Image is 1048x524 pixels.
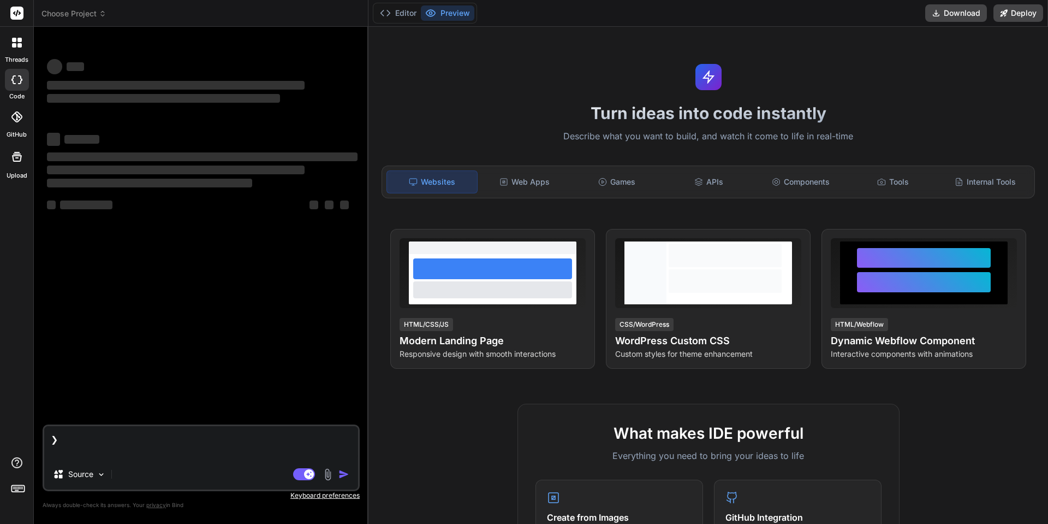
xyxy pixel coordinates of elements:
span: privacy [146,502,166,508]
button: Preview [421,5,474,21]
span: ‌ [47,166,305,174]
p: Responsive design with smooth interactions [400,349,586,360]
div: HTML/CSS/JS [400,318,453,331]
h2: What makes IDE powerful [535,422,882,445]
span: ‌ [60,201,112,209]
label: Upload [7,171,27,180]
button: Deploy [993,4,1043,22]
img: Pick Models [97,470,106,479]
label: GitHub [7,130,27,139]
span: ‌ [47,133,60,146]
p: Everything you need to bring your ideas to life [535,449,882,462]
label: threads [5,55,28,64]
h1: Turn ideas into code instantly [375,103,1041,123]
div: Components [756,170,846,193]
h4: Create from Images [547,511,692,524]
span: ‌ [47,94,280,103]
span: ‌ [67,62,84,71]
p: Keyboard preferences [43,491,360,500]
div: Games [572,170,662,193]
p: Source [68,469,93,480]
div: Web Apps [480,170,570,193]
span: ‌ [64,135,99,144]
p: Interactive components with animations [831,349,1017,360]
span: ‌ [47,59,62,74]
img: icon [338,469,349,480]
div: APIs [664,170,754,193]
button: Download [925,4,987,22]
h4: Modern Landing Page [400,333,586,349]
h4: WordPress Custom CSS [615,333,801,349]
p: Always double-check its answers. Your in Bind [43,500,360,510]
span: Choose Project [41,8,106,19]
span: ‌ [47,81,305,90]
label: code [9,92,25,101]
span: ‌ [309,201,318,209]
p: Describe what you want to build, and watch it come to life in real-time [375,129,1041,144]
div: Tools [848,170,938,193]
img: attachment [321,468,334,481]
p: Custom styles for theme enhancement [615,349,801,360]
div: HTML/Webflow [831,318,888,331]
textarea: ❯ [44,426,358,459]
div: Websites [386,170,478,193]
div: Internal Tools [940,170,1030,193]
span: ‌ [47,152,358,161]
span: ‌ [340,201,349,209]
h4: GitHub Integration [725,511,870,524]
button: Editor [376,5,421,21]
span: ‌ [47,179,252,187]
span: ‌ [325,201,334,209]
h4: Dynamic Webflow Component [831,333,1017,349]
div: CSS/WordPress [615,318,674,331]
span: ‌ [47,201,56,209]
